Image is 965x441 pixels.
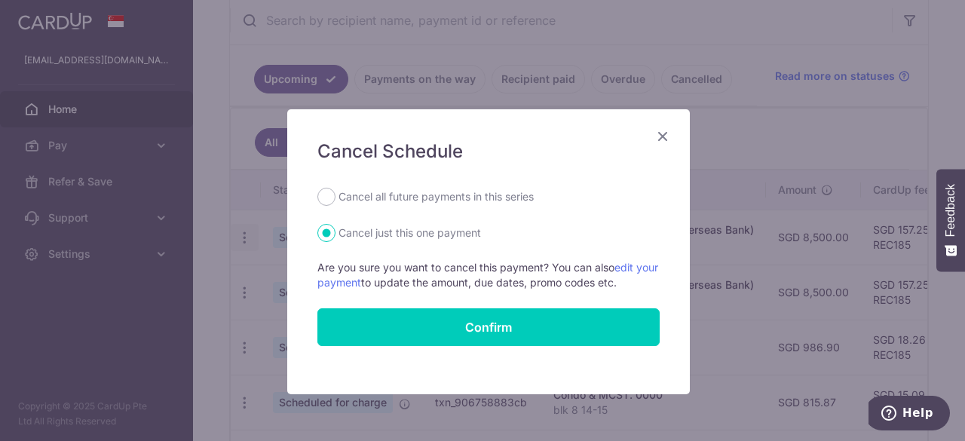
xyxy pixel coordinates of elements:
[654,127,672,145] button: Close
[868,396,950,433] iframe: Opens a widget where you can find more information
[944,184,957,237] span: Feedback
[339,188,534,206] label: Cancel all future payments in this series
[936,169,965,271] button: Feedback - Show survey
[317,308,660,346] button: Confirm
[317,260,660,290] p: Are you sure you want to cancel this payment? You can also to update the amount, due dates, promo...
[339,224,481,242] label: Cancel just this one payment
[317,139,660,164] h5: Cancel Schedule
